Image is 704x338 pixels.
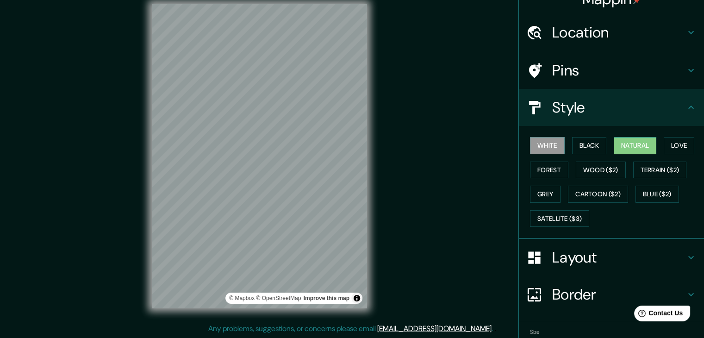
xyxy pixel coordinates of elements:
[576,162,626,179] button: Wood ($2)
[519,89,704,126] div: Style
[568,186,628,203] button: Cartoon ($2)
[530,186,561,203] button: Grey
[635,186,679,203] button: Blue ($2)
[530,328,540,336] label: Size
[229,295,255,301] a: Mapbox
[208,323,493,334] p: Any problems, suggestions, or concerns please email .
[530,162,568,179] button: Forest
[519,239,704,276] div: Layout
[256,295,301,301] a: OpenStreetMap
[633,162,687,179] button: Terrain ($2)
[351,293,362,304] button: Toggle attribution
[530,210,589,227] button: Satellite ($3)
[377,324,492,333] a: [EMAIL_ADDRESS][DOMAIN_NAME]
[152,4,367,308] canvas: Map
[552,285,685,304] h4: Border
[519,14,704,51] div: Location
[572,137,607,154] button: Black
[494,323,496,334] div: .
[304,295,349,301] a: Map feedback
[552,248,685,267] h4: Layout
[664,137,694,154] button: Love
[552,98,685,117] h4: Style
[519,52,704,89] div: Pins
[530,137,565,154] button: White
[552,61,685,80] h4: Pins
[552,23,685,42] h4: Location
[493,323,494,334] div: .
[519,276,704,313] div: Border
[614,137,656,154] button: Natural
[622,302,694,328] iframe: Help widget launcher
